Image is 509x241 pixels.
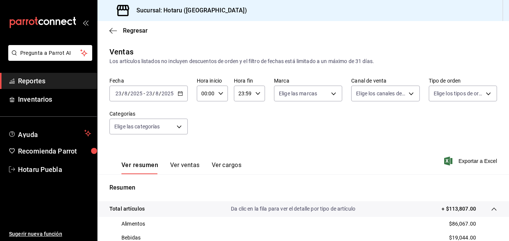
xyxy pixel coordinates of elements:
label: Tipo de orden [429,78,497,83]
span: Recomienda Parrot [18,146,91,156]
span: - [144,90,145,96]
span: / [159,90,161,96]
button: Ver resumen [121,161,158,174]
label: Hora inicio [197,78,228,83]
input: -- [124,90,128,96]
span: Sugerir nueva función [9,230,91,238]
div: Los artículos listados no incluyen descuentos de orden y el filtro de fechas está limitado a un m... [109,57,497,65]
input: ---- [130,90,143,96]
span: Inventarios [18,94,91,104]
button: Exportar a Excel [446,157,497,166]
span: Ayuda [18,129,81,138]
p: Alimentos [121,220,145,228]
span: Elige los tipos de orden [434,90,483,97]
button: Pregunta a Parrot AI [8,45,92,61]
span: Elige las marcas [279,90,317,97]
p: Total artículos [109,205,145,213]
div: navigation tabs [121,161,241,174]
p: Resumen [109,183,497,192]
button: Regresar [109,27,148,34]
span: Hotaru Puebla [18,164,91,175]
span: / [128,90,130,96]
span: Pregunta a Parrot AI [20,49,81,57]
p: Da clic en la fila para ver el detalle por tipo de artículo [231,205,355,213]
button: Ver ventas [170,161,200,174]
h3: Sucursal: Hotaru ([GEOGRAPHIC_DATA]) [130,6,247,15]
button: open_drawer_menu [82,20,88,26]
span: Regresar [123,27,148,34]
label: Canal de venta [351,78,419,83]
input: ---- [161,90,174,96]
div: Ventas [109,46,133,57]
span: Elige los canales de venta [356,90,406,97]
label: Marca [274,78,342,83]
input: -- [146,90,153,96]
input: -- [155,90,159,96]
span: / [153,90,155,96]
span: Reportes [18,76,91,86]
a: Pregunta a Parrot AI [5,54,92,62]
label: Fecha [109,78,188,83]
p: $86,067.00 [449,220,476,228]
button: Ver cargos [212,161,242,174]
input: -- [115,90,122,96]
span: Elige las categorías [114,123,160,130]
span: / [122,90,124,96]
label: Hora fin [234,78,265,83]
label: Categorías [109,111,188,116]
p: + $113,807.00 [442,205,476,213]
